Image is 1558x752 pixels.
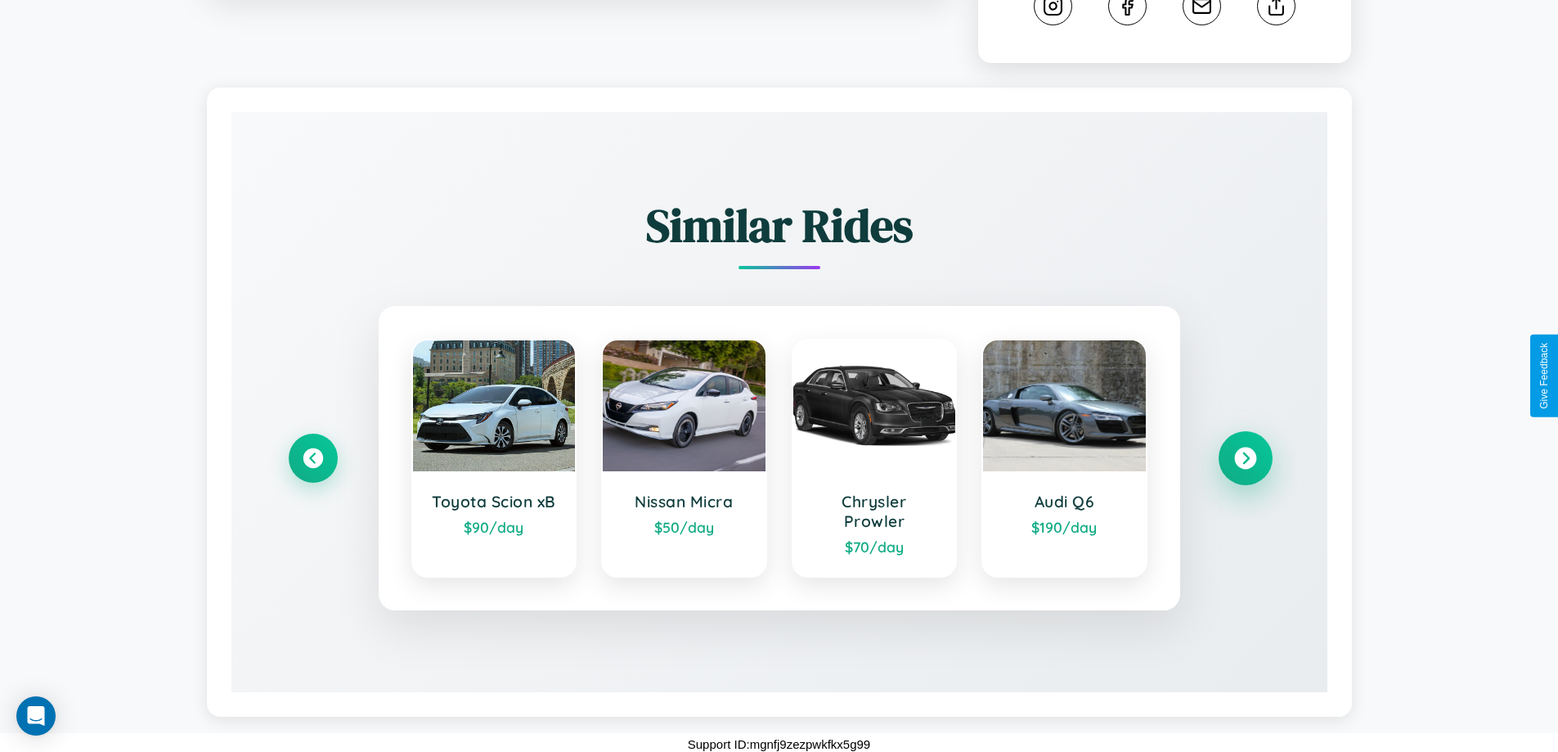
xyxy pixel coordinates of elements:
[619,492,749,511] h3: Nissan Micra
[999,518,1129,536] div: $ 190 /day
[619,518,749,536] div: $ 50 /day
[429,492,559,511] h3: Toyota Scion xB
[1538,343,1550,409] div: Give Feedback
[810,538,940,556] div: $ 70 /day
[429,518,559,536] div: $ 90 /day
[16,696,56,736] div: Open Intercom Messenger
[810,492,940,531] h3: Chrysler Prowler
[411,339,577,578] a: Toyota Scion xB$90/day
[601,339,767,578] a: Nissan Micra$50/day
[289,194,1270,257] h2: Similar Rides
[999,492,1129,511] h3: Audi Q6
[981,339,1147,578] a: Audi Q6$190/day
[792,339,958,578] a: Chrysler Prowler$70/day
